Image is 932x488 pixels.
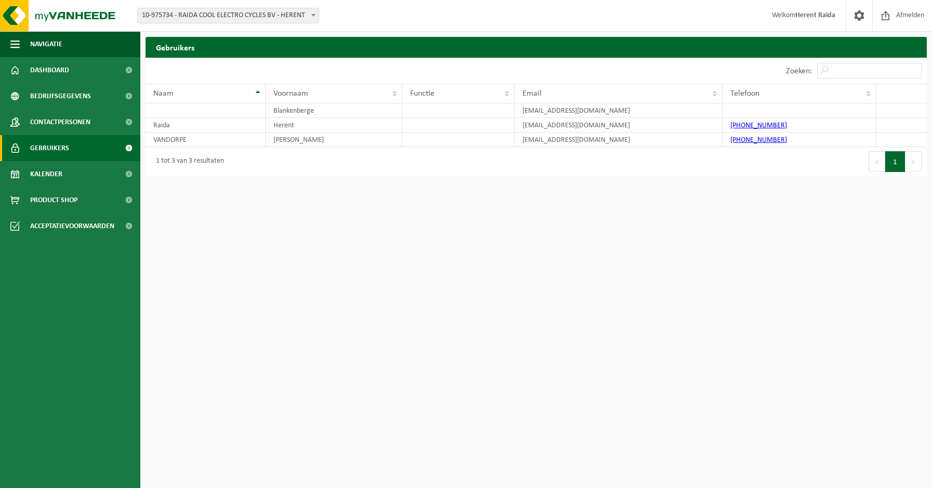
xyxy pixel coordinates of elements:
span: Bedrijfsgegevens [30,83,91,109]
td: VANDORPE [146,133,266,147]
td: [PERSON_NAME] [266,133,403,147]
span: Functie [410,89,435,98]
span: Contactpersonen [30,109,90,135]
span: Naam [153,89,174,98]
span: 10-975734 - RAIDA COOL ELECTRO CYCLES BV - HERENT [138,8,319,23]
button: Previous [869,151,885,172]
span: Product Shop [30,187,77,213]
button: Next [905,151,922,172]
td: [EMAIL_ADDRESS][DOMAIN_NAME] [515,118,723,133]
div: 1 tot 3 van 3 resultaten [151,152,224,171]
label: Zoeken: [786,67,812,75]
span: Dashboard [30,57,69,83]
span: Email [522,89,542,98]
span: Kalender [30,161,62,187]
td: Herent [266,118,403,133]
span: Gebruikers [30,135,69,161]
strong: Herent Raida [795,11,835,19]
a: [PHONE_NUMBER] [730,136,787,144]
span: Voornaam [273,89,308,98]
span: 10-975734 - RAIDA COOL ELECTRO CYCLES BV - HERENT [137,8,319,23]
td: [EMAIL_ADDRESS][DOMAIN_NAME] [515,103,723,118]
span: Acceptatievoorwaarden [30,213,114,239]
a: [PHONE_NUMBER] [730,122,787,129]
td: Blankenberge [266,103,403,118]
td: Raida [146,118,266,133]
h2: Gebruikers [146,37,927,57]
td: [EMAIL_ADDRESS][DOMAIN_NAME] [515,133,723,147]
button: 1 [885,151,905,172]
span: Telefoon [730,89,759,98]
span: Navigatie [30,31,62,57]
